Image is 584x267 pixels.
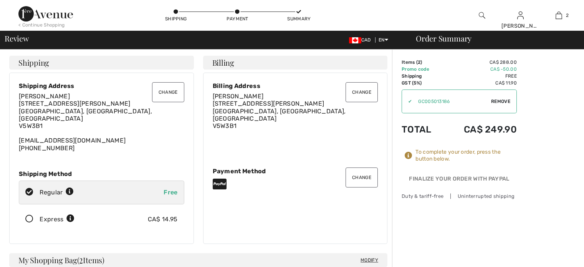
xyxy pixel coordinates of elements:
div: Finalize Your Order with PayPal [402,175,517,186]
span: [STREET_ADDRESS][PERSON_NAME] [GEOGRAPHIC_DATA], [GEOGRAPHIC_DATA], [GEOGRAPHIC_DATA] V5W3B1 [19,100,152,129]
button: Change [346,82,378,102]
input: Promo code [412,90,491,113]
h4: My Shopping Bag [9,253,387,267]
a: Sign In [517,12,524,19]
img: 1ère Avenue [18,6,73,22]
div: Duty & tariff-free | Uninterrupted shipping [402,192,517,200]
td: CA$ 249.90 [443,116,517,143]
span: Modify [361,256,378,264]
div: Regular [40,188,74,197]
div: Express [40,215,74,224]
span: ( Items) [77,255,104,265]
span: CAD [349,37,374,43]
a: 2 [540,11,577,20]
div: < Continue Shopping [18,22,65,28]
button: Change [346,167,378,187]
img: Canadian Dollar [349,37,361,43]
span: 2 [418,60,420,65]
span: Remove [491,98,510,105]
div: Billing Address [213,82,378,90]
span: 2 [79,254,83,264]
span: Shipping [18,59,49,66]
span: Billing [212,59,234,66]
div: Shipping Address [19,82,184,90]
td: CA$ 288.00 [443,59,517,66]
span: Free [164,189,177,196]
img: My Bag [556,11,562,20]
div: Payment [226,15,249,22]
div: CA$ 14.95 [148,215,178,224]
td: Free [443,73,517,80]
div: [EMAIL_ADDRESS][DOMAIN_NAME] [PHONE_NUMBER] [19,93,184,152]
div: To complete your order, press the button below. [415,149,517,163]
div: ✔ [402,98,412,105]
button: Change [152,82,184,102]
span: [PERSON_NAME] [213,93,264,100]
td: Total [402,116,443,143]
div: Shipping Method [19,170,184,177]
td: Promo code [402,66,443,73]
span: Review [5,35,29,42]
div: Summary [287,15,310,22]
div: Order Summary [407,35,579,42]
span: [PERSON_NAME] [19,93,70,100]
div: Shipping [164,15,187,22]
div: [PERSON_NAME] [501,22,539,30]
td: Items ( ) [402,59,443,66]
div: Payment Method [213,167,378,175]
span: 2 [566,12,569,19]
td: Shipping [402,73,443,80]
img: My Info [517,11,524,20]
span: EN [379,37,388,43]
td: CA$ -50.00 [443,66,517,73]
td: GST (5%) [402,80,443,86]
span: [STREET_ADDRESS][PERSON_NAME] [GEOGRAPHIC_DATA], [GEOGRAPHIC_DATA], [GEOGRAPHIC_DATA] V5W3B1 [213,100,346,129]
td: CA$ 11.90 [443,80,517,86]
img: search the website [479,11,485,20]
